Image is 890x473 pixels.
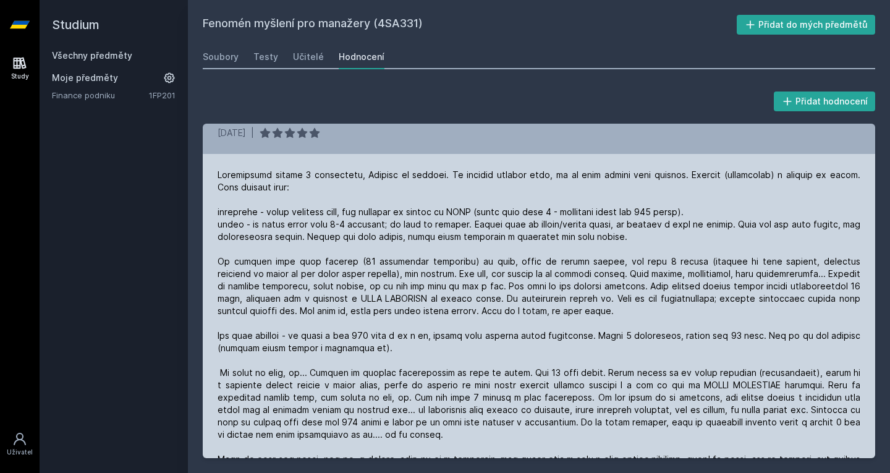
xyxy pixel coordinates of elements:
a: Uživatel [2,425,37,463]
div: Testy [253,51,278,63]
button: Přidat hodnocení [774,92,876,111]
h2: Fenomén myšlení pro manažery (4SA331) [203,15,737,35]
a: Hodnocení [339,45,384,69]
div: Hodnocení [339,51,384,63]
button: Přidat do mých předmětů [737,15,876,35]
div: | [251,127,254,139]
div: Uživatel [7,448,33,457]
div: Učitelé [293,51,324,63]
a: Všechny předměty [52,50,132,61]
span: Moje předměty [52,72,118,84]
div: [DATE] [218,127,246,139]
div: Study [11,72,29,81]
div: Soubory [203,51,239,63]
a: 1FP201 [149,90,176,100]
a: Soubory [203,45,239,69]
a: Učitelé [293,45,324,69]
a: Testy [253,45,278,69]
a: Finance podniku [52,89,149,101]
a: Study [2,49,37,87]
